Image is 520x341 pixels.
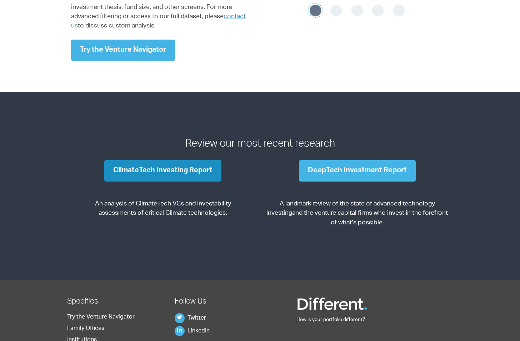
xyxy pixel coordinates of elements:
[95,201,231,207] span: An analysis of ClimateTech VCs and investability
[292,210,448,226] span: and the venture capital firms who invest in the forefront of what’s possible.
[104,160,221,182] a: ClimateTech Investing Report
[175,316,206,321] a: Twitter
[296,297,368,311] img: Different Funds
[67,326,104,332] a: Family Offices
[299,160,416,182] a: DeepTech Investment Report
[99,210,227,217] span: assessments of critical Climate technologies.
[67,315,135,320] a: Try the Venture Navigator
[175,329,210,334] a: LinkedIn
[67,297,167,307] h2: Specifics
[175,297,275,307] h2: Follow Us
[65,137,455,152] h3: Review our most recent research
[296,316,453,324] p: How is your portfolio different?
[71,40,175,61] a: Try the Venture Navigator
[266,201,435,217] span: A landmark review of the state of advanced technology investing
